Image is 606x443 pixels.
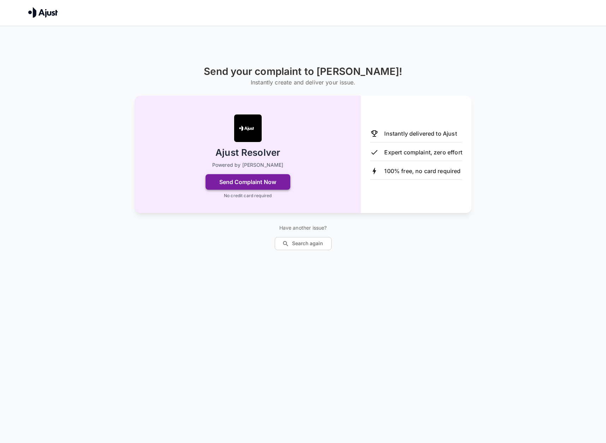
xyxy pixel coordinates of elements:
p: Expert complaint, zero effort [384,148,462,156]
p: Powered by [PERSON_NAME] [212,161,284,169]
p: 100% free, no card required [384,167,461,175]
img: Ajust [234,114,262,142]
button: Send Complaint Now [206,174,290,190]
p: Instantly delivered to Ajust [384,129,457,138]
p: No credit card required [224,193,272,199]
p: Have another issue? [275,224,332,231]
img: Ajust [28,7,58,18]
h6: Instantly create and deliver your issue. [204,77,403,87]
h2: Ajust Resolver [215,147,280,159]
button: Search again [275,237,332,250]
h1: Send your complaint to [PERSON_NAME]! [204,66,403,77]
